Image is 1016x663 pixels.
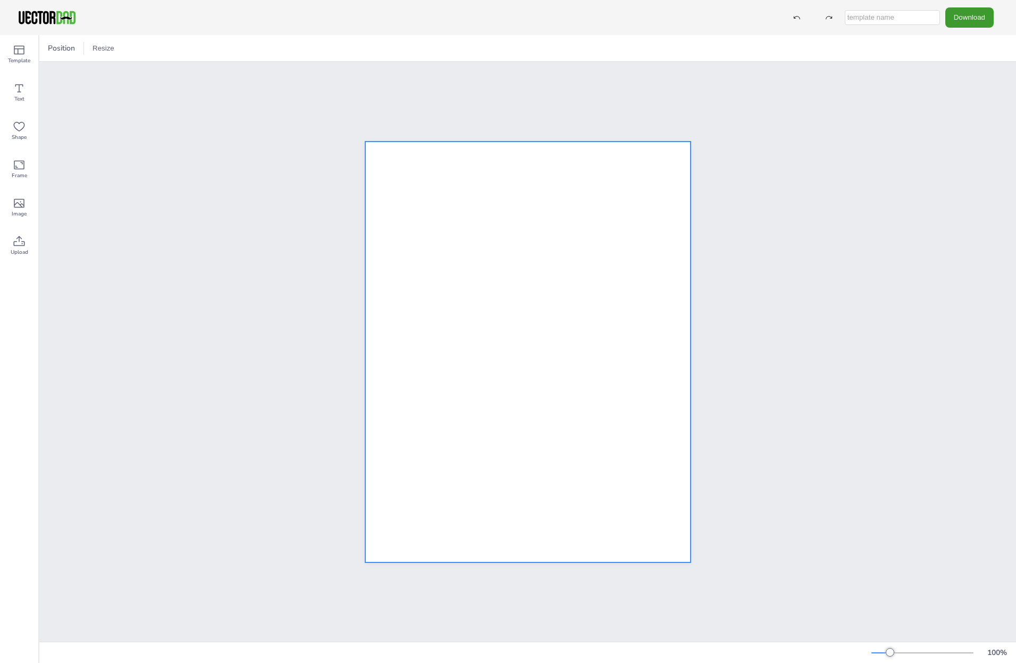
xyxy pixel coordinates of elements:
input: template name [845,10,940,25]
span: Shape [12,133,27,142]
button: Resize [88,40,119,57]
span: Frame [12,171,27,180]
img: VectorDad-1.png [17,10,77,26]
button: Download [945,7,994,27]
div: 100 % [984,648,1010,658]
span: Upload [11,248,28,256]
span: Position [46,43,77,53]
span: Image [12,210,27,218]
span: Template [8,56,30,65]
span: Text [14,95,24,103]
